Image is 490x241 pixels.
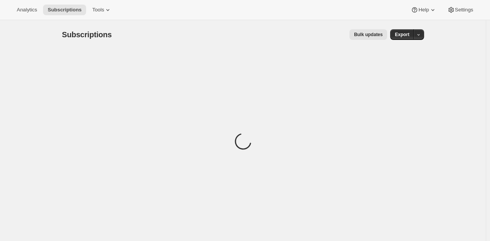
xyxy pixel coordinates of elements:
button: Help [406,5,441,15]
button: Analytics [12,5,42,15]
span: Bulk updates [354,32,383,38]
button: Settings [443,5,478,15]
span: Help [418,7,429,13]
button: Bulk updates [349,29,387,40]
span: Subscriptions [62,30,112,39]
span: Subscriptions [48,7,82,13]
button: Tools [88,5,116,15]
span: Export [395,32,409,38]
span: Settings [455,7,473,13]
button: Subscriptions [43,5,86,15]
span: Analytics [17,7,37,13]
span: Tools [92,7,104,13]
button: Export [390,29,414,40]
